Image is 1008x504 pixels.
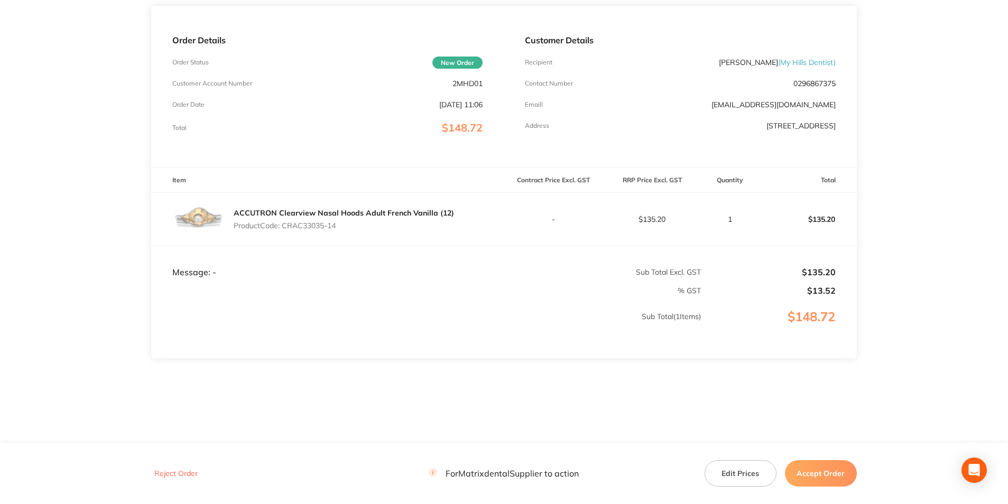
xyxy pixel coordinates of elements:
button: Edit Prices [705,460,776,487]
th: Item [151,168,504,193]
span: ( My Hills Dentist ) [778,58,836,67]
p: Order Date [172,101,205,108]
p: Product Code: CRAC33035-14 [234,221,454,230]
p: Recipient [525,59,552,66]
p: $13.52 [702,286,836,295]
p: Order Details [172,35,483,45]
th: Quantity [701,168,758,193]
button: Reject Order [151,469,201,478]
p: Emaill [525,101,543,108]
p: 0296867375 [793,79,836,88]
p: Customer Account Number [172,80,252,87]
p: [STREET_ADDRESS] [766,122,836,130]
th: Contract Price Excl. GST [504,168,603,193]
p: $148.72 [702,310,856,346]
span: $148.72 [442,121,483,134]
button: Accept Order [785,460,857,487]
th: Total [758,168,857,193]
p: Order Status [172,59,209,66]
a: [EMAIL_ADDRESS][DOMAIN_NAME] [711,100,836,109]
p: Address [525,122,549,129]
td: Message: - [151,246,504,277]
th: RRP Price Excl. GST [603,168,701,193]
p: Customer Details [525,35,835,45]
p: Total [172,124,187,132]
img: bzVmb2ZieA [172,193,225,246]
a: ACCUTRON Clearview Nasal Hoods Adult French Vanilla (12) [234,208,454,218]
p: Contact Number [525,80,573,87]
p: Sub Total Excl. GST [504,268,701,276]
p: $135.20 [759,207,856,232]
p: $135.20 [603,215,701,223]
p: Sub Total ( 1 Items) [152,312,701,342]
p: For Matrixdental Supplier to action [429,468,579,478]
div: Open Intercom Messenger [961,458,987,483]
p: 2MHD01 [452,79,483,88]
p: [PERSON_NAME] [719,58,836,67]
p: 1 [702,215,757,223]
p: % GST [152,286,701,295]
p: [DATE] 11:06 [439,100,483,109]
p: - [504,215,602,223]
p: $135.20 [702,267,836,277]
span: New Order [432,57,483,69]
